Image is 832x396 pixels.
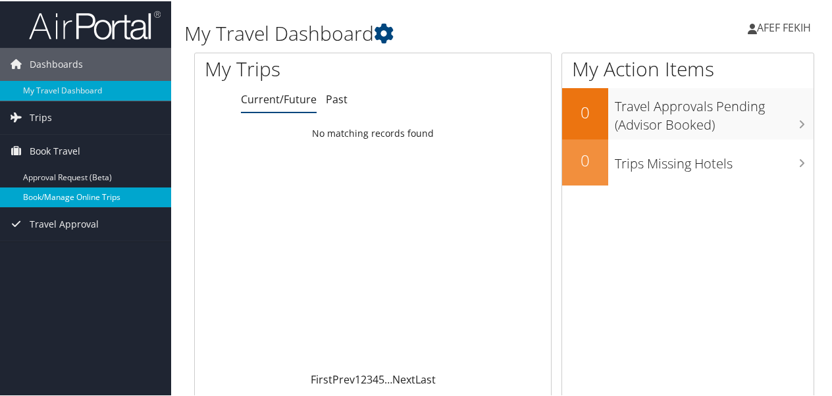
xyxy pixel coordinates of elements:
span: … [384,371,392,385]
a: Current/Future [241,91,317,105]
h2: 0 [562,100,608,122]
span: Book Travel [30,134,80,166]
a: 0Trips Missing Hotels [562,138,814,184]
a: First [311,371,332,385]
a: 0Travel Approvals Pending (Advisor Booked) [562,87,814,137]
a: Next [392,371,415,385]
h1: My Action Items [562,54,814,82]
img: airportal-logo.png [29,9,161,39]
h3: Travel Approvals Pending (Advisor Booked) [615,89,814,133]
h1: My Travel Dashboard [184,18,611,46]
h3: Trips Missing Hotels [615,147,814,172]
span: Dashboards [30,47,83,80]
a: AFEF FEKIH [748,7,824,46]
h1: My Trips [205,54,393,82]
a: Past [326,91,348,105]
a: 1 [355,371,361,385]
a: 5 [378,371,384,385]
h2: 0 [562,148,608,170]
a: 2 [361,371,367,385]
a: Last [415,371,436,385]
span: Travel Approval [30,207,99,239]
span: AFEF FEKIH [757,19,811,34]
a: Prev [332,371,355,385]
td: No matching records found [195,120,551,144]
a: 3 [367,371,373,385]
a: 4 [373,371,378,385]
span: Trips [30,100,52,133]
